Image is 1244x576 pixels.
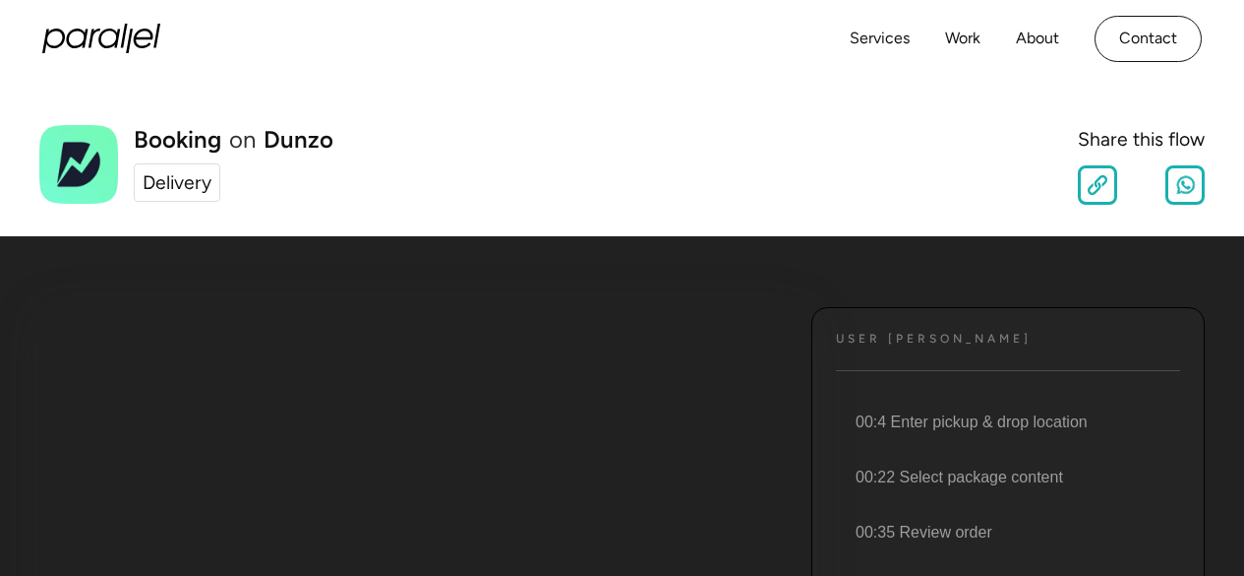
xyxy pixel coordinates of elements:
div: Share this flow [1078,125,1205,154]
li: 00:35 Review order [832,505,1180,560]
a: Delivery [134,163,220,202]
a: Dunzo [264,128,333,152]
a: About [1016,25,1059,53]
a: Services [850,25,910,53]
a: Contact [1095,16,1202,62]
a: home [42,24,160,53]
h4: User [PERSON_NAME] [836,332,1032,347]
h1: Booking [134,128,221,152]
li: 00:22 Select package content [832,450,1180,505]
a: Work [945,25,980,53]
div: on [229,128,256,152]
div: Delivery [143,168,211,197]
li: 00:4 Enter pickup & drop location [832,395,1180,450]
